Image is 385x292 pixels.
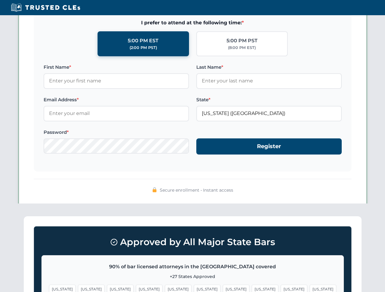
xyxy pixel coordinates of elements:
[228,45,256,51] div: (8:00 PM EST)
[196,73,342,89] input: Enter your last name
[130,45,157,51] div: (2:00 PM PST)
[44,96,189,103] label: Email Address
[196,96,342,103] label: State
[44,73,189,89] input: Enter your first name
[152,187,157,192] img: 🔒
[41,234,344,250] h3: Approved by All Major State Bars
[9,3,82,12] img: Trusted CLEs
[49,263,336,271] p: 90% of bar licensed attorneys in the [GEOGRAPHIC_DATA] covered
[44,129,189,136] label: Password
[160,187,233,193] span: Secure enrollment • Instant access
[196,64,342,71] label: Last Name
[44,64,189,71] label: First Name
[226,37,258,45] div: 5:00 PM PST
[44,19,342,27] span: I prefer to attend at the following time:
[196,138,342,155] button: Register
[128,37,159,45] div: 5:00 PM EST
[49,273,336,280] p: +27 States Approved
[44,106,189,121] input: Enter your email
[196,106,342,121] input: Florida (FL)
